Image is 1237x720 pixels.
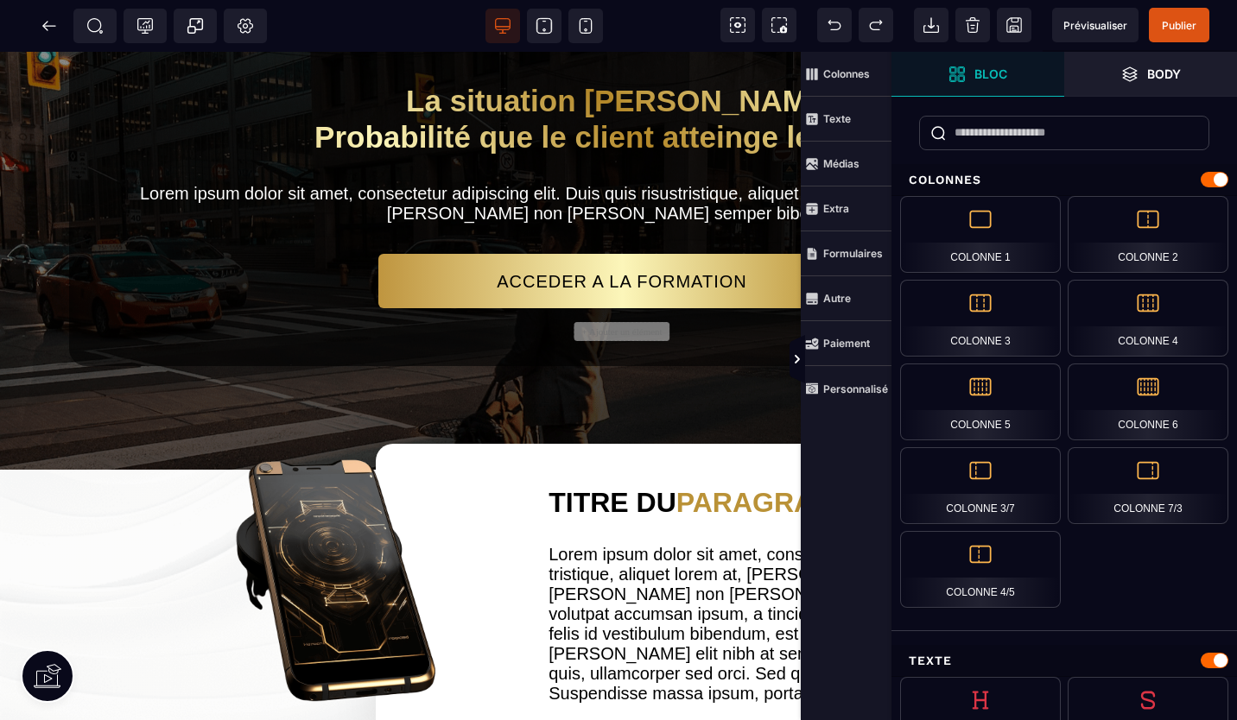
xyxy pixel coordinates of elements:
span: Nettoyage [955,8,990,42]
span: Prévisualiser [1063,19,1127,32]
text: Lorem ipsum dolor sit amet, consectetur adipiscing elit. Duis quis risustristique, aliquet lorem ... [134,128,1110,176]
strong: Extra [823,202,849,215]
strong: Personnalisé [823,382,888,395]
span: Extra [801,186,891,231]
span: Voir mobile [568,9,603,43]
div: Colonne 3 [900,280,1061,357]
strong: Formulaires [823,247,883,260]
span: Ouvrir les calques [1064,52,1237,97]
span: PARAGRAPHE [676,435,871,466]
span: Défaire [817,8,852,42]
span: Popup [187,17,204,35]
button: ACCEDER A LA FORMATION [378,202,866,256]
span: Enregistrer le contenu [1149,8,1209,42]
span: Tracking [136,17,154,35]
span: Voir tablette [527,9,561,43]
strong: Texte [823,112,851,125]
div: Colonnes [891,164,1237,196]
div: Colonne 4 [1068,280,1228,357]
span: Texte [801,97,891,142]
span: Code de suivi [124,9,167,43]
h2: TITRE DU [549,426,1114,476]
span: Aperçu [1052,8,1139,42]
div: Colonne 4/5 [900,531,1061,608]
span: Autre [801,276,891,321]
text: Lorem ipsum dolor sit amet, consectetur adipiscing elit. Duis quis risus tristique, aliquet lorem... [549,489,1114,656]
span: Rétablir [859,8,893,42]
span: Formulaires [801,231,891,276]
img: 45da518a146384fdf82276cc63538099_zeickn_phone_golden_behind_black_mockup_background_transparent__... [173,357,504,689]
div: Colonne 3/7 [900,447,1061,524]
strong: Autre [823,292,851,305]
span: Voir bureau [485,9,520,43]
div: Colonne 5 [900,363,1061,440]
strong: Médias [823,157,860,170]
span: Métadata SEO [73,9,117,43]
span: Favicon [224,9,267,43]
span: Capture d'écran [762,8,796,42]
span: SEO [86,17,104,35]
span: Retour [32,9,67,43]
span: Personnalisé [801,366,891,411]
span: Enregistrer [997,8,1031,42]
strong: Bloc [974,67,1007,80]
div: Colonne 7/3 [1068,447,1228,524]
span: Créer une alerte modale [174,9,217,43]
span: Afficher les vues [891,334,909,386]
span: Paiement [801,321,891,366]
div: Texte [891,645,1237,677]
span: Colonnes [801,52,891,97]
strong: Colonnes [823,67,870,80]
span: Publier [1162,19,1196,32]
div: Colonne 6 [1068,363,1228,440]
span: Voir les composants [720,8,755,42]
span: Ouvrir les blocs [891,52,1064,97]
div: Colonne 1 [900,196,1061,273]
span: Réglages Body [237,17,254,35]
h1: La situation [PERSON_NAME] Probabilité que le client atteinge le résultat [134,22,1110,112]
span: Médias [801,142,891,186]
div: Colonne 2 [1068,196,1228,273]
span: Importer [914,8,948,42]
strong: Body [1147,67,1181,80]
strong: Paiement [823,337,870,350]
